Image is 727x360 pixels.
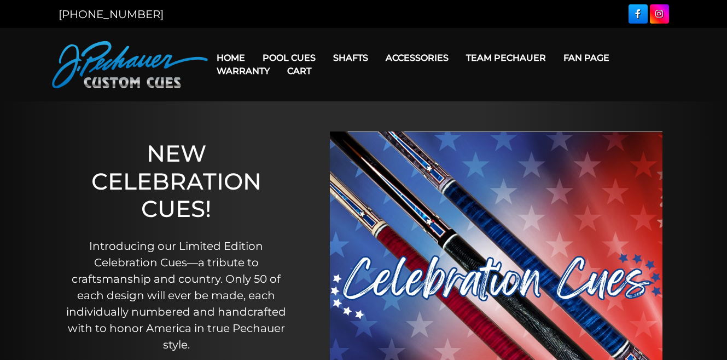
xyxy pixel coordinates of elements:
a: Cart [278,57,320,85]
a: Shafts [324,44,377,72]
p: Introducing our Limited Edition Celebration Cues—a tribute to craftsmanship and country. Only 50 ... [60,238,293,353]
a: Team Pechauer [457,44,555,72]
img: Pechauer Custom Cues [52,41,208,88]
a: Home [208,44,254,72]
a: Fan Page [555,44,618,72]
a: [PHONE_NUMBER] [59,8,164,21]
a: Accessories [377,44,457,72]
a: Warranty [208,57,278,85]
a: Pool Cues [254,44,324,72]
h1: NEW CELEBRATION CUES! [60,140,293,222]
